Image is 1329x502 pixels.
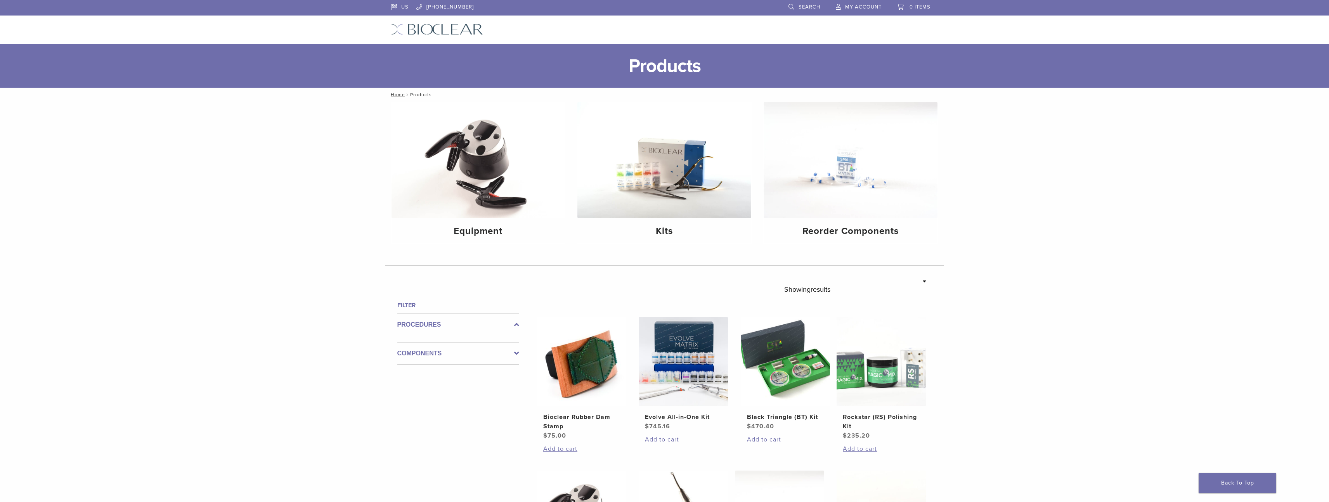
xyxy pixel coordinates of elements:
[837,317,926,406] img: Rockstar (RS) Polishing Kit
[392,102,565,243] a: Equipment
[770,224,931,238] h4: Reorder Components
[392,102,565,218] img: Equipment
[645,422,670,430] bdi: 745.16
[577,102,751,218] img: Kits
[385,88,944,102] nav: Products
[405,93,410,97] span: /
[784,281,830,298] p: Showing results
[543,432,548,440] span: $
[537,317,627,440] a: Bioclear Rubber Dam StampBioclear Rubber Dam Stamp $75.00
[638,317,729,431] a: Evolve All-in-One KitEvolve All-in-One Kit $745.16
[843,432,870,440] bdi: 235.20
[537,317,626,406] img: Bioclear Rubber Dam Stamp
[747,412,824,422] h2: Black Triangle (BT) Kit
[843,432,847,440] span: $
[639,317,728,406] img: Evolve All-in-One Kit
[843,444,920,454] a: Add to cart: “Rockstar (RS) Polishing Kit”
[740,317,831,431] a: Black Triangle (BT) KitBlack Triangle (BT) Kit $470.40
[397,349,519,358] label: Components
[741,317,830,406] img: Black Triangle (BT) Kit
[543,432,566,440] bdi: 75.00
[543,444,620,454] a: Add to cart: “Bioclear Rubber Dam Stamp”
[910,4,930,10] span: 0 items
[764,102,937,243] a: Reorder Components
[388,92,405,97] a: Home
[845,4,882,10] span: My Account
[543,412,620,431] h2: Bioclear Rubber Dam Stamp
[645,422,649,430] span: $
[1199,473,1276,493] a: Back To Top
[398,224,559,238] h4: Equipment
[836,317,927,440] a: Rockstar (RS) Polishing KitRockstar (RS) Polishing Kit $235.20
[645,412,722,422] h2: Evolve All-in-One Kit
[645,435,722,444] a: Add to cart: “Evolve All-in-One Kit”
[747,435,824,444] a: Add to cart: “Black Triangle (BT) Kit”
[397,320,519,329] label: Procedures
[397,301,519,310] h4: Filter
[747,422,751,430] span: $
[764,102,937,218] img: Reorder Components
[747,422,774,430] bdi: 470.40
[584,224,745,238] h4: Kits
[391,24,483,35] img: Bioclear
[843,412,920,431] h2: Rockstar (RS) Polishing Kit
[799,4,820,10] span: Search
[577,102,751,243] a: Kits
